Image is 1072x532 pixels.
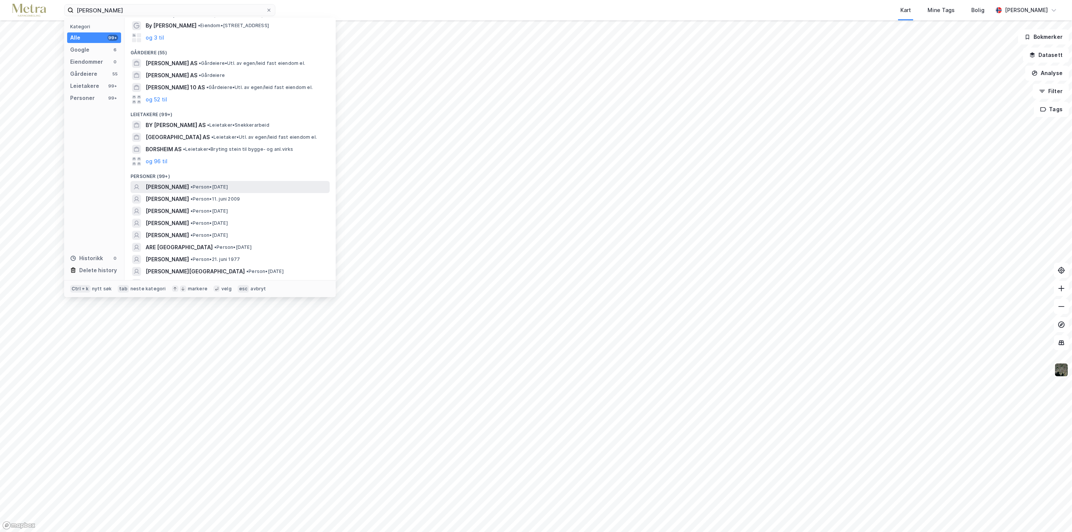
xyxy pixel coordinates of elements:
div: Mine Tags [928,6,955,15]
div: Gårdeiere (55) [124,44,336,57]
div: esc [238,285,249,293]
div: Leietakere (99+) [124,106,336,119]
span: [PERSON_NAME] [146,279,189,288]
button: Bokmerker [1018,29,1069,44]
span: Leietaker • Utl. av egen/leid fast eiendom el. [211,134,317,140]
span: Person • [DATE] [190,184,228,190]
div: [PERSON_NAME] [1005,6,1048,15]
span: By [PERSON_NAME] [146,21,197,30]
div: 99+ [108,83,118,89]
span: [PERSON_NAME] [146,207,189,216]
img: metra-logo.256734c3b2bbffee19d4.png [12,4,46,17]
iframe: Chat Widget [1034,496,1072,532]
span: • [199,60,201,66]
span: [PERSON_NAME] [146,195,189,204]
span: Person • [DATE] [190,232,228,238]
span: Person • [DATE] [246,268,284,274]
span: Gårdeiere [199,72,225,78]
span: • [190,220,193,226]
div: 99+ [108,95,118,101]
span: ARE [GEOGRAPHIC_DATA] [146,243,213,252]
div: neste kategori [131,286,166,292]
span: Person • 21. juni 1977 [190,256,240,262]
span: BY [PERSON_NAME] AS [146,121,206,130]
div: Personer [70,94,95,103]
button: og 96 til [146,157,167,166]
div: Kart [900,6,911,15]
div: Kategori [70,24,121,29]
div: Google [70,45,89,54]
span: • [146,12,148,18]
span: • [207,122,209,128]
button: Filter [1033,84,1069,99]
div: Ctrl + k [70,285,91,293]
span: [PERSON_NAME] AS [146,71,197,80]
div: Personer (99+) [124,167,336,181]
div: markere [188,286,207,292]
div: Kontrollprogram for chat [1034,496,1072,532]
div: Delete history [79,266,117,275]
span: • [190,232,193,238]
span: • [190,196,193,202]
span: • [199,72,201,78]
div: avbryt [250,286,266,292]
div: Historikk [70,254,103,263]
span: • [183,146,185,152]
div: Leietakere [70,81,99,90]
span: BORSHEIM AS [146,145,181,154]
span: • [206,84,209,90]
span: [PERSON_NAME] 10 AS [146,83,205,92]
span: • [246,268,249,274]
span: Eiendom • [STREET_ADDRESS] [198,23,269,29]
span: Person • [DATE] [190,220,228,226]
div: 6 [112,47,118,53]
div: velg [221,286,232,292]
span: • [190,256,193,262]
div: 99+ [108,35,118,41]
div: Alle [70,33,80,42]
div: Gårdeiere [70,69,97,78]
span: Gårdeiere • Utl. av egen/leid fast eiendom el. [206,84,313,90]
span: • [198,23,200,28]
span: • [190,184,193,190]
div: 0 [112,59,118,65]
span: • [214,244,217,250]
span: • [190,208,193,214]
button: Tags [1034,102,1069,117]
span: Leietaker • Snekkerarbeid [207,122,269,128]
div: 0 [112,255,118,261]
input: Søk på adresse, matrikkel, gårdeiere, leietakere eller personer [74,5,266,16]
button: og 52 til [146,95,167,104]
span: Gårdeiere • Utl. av egen/leid fast eiendom el. [199,60,305,66]
span: [PERSON_NAME] [146,182,189,192]
span: Person • [DATE] [190,208,228,214]
div: Eiendommer [70,57,103,66]
button: og 3 til [146,33,164,42]
div: nytt søk [92,286,112,292]
img: 9k= [1054,363,1069,377]
span: Person • [DATE] [214,244,252,250]
button: Datasett [1023,48,1069,63]
div: Bolig [971,6,984,15]
span: [PERSON_NAME] [146,219,189,228]
span: • [211,134,213,140]
span: [PERSON_NAME][GEOGRAPHIC_DATA] [146,267,245,276]
div: tab [118,285,129,293]
button: Analyse [1025,66,1069,81]
span: [PERSON_NAME] [146,255,189,264]
a: Mapbox homepage [2,521,35,530]
span: Person • 11. juni 2009 [190,196,240,202]
span: Leietaker • Bryting stein til bygge- og anl.virks [183,146,293,152]
span: [PERSON_NAME] AS [146,59,197,68]
div: 55 [112,71,118,77]
span: [GEOGRAPHIC_DATA] AS [146,133,210,142]
span: [PERSON_NAME] [146,231,189,240]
